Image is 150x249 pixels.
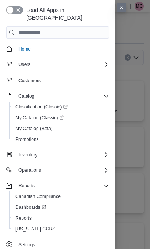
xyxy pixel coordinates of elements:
[18,152,37,158] span: Inventory
[15,136,39,142] span: Promotions
[9,224,112,234] button: [US_STATE] CCRS
[12,135,109,144] span: Promotions
[3,149,112,160] button: Inventory
[12,124,56,133] a: My Catalog (Beta)
[18,183,35,189] span: Reports
[3,59,112,70] button: Users
[15,150,109,159] span: Inventory
[12,224,58,234] a: [US_STATE] CCRS
[15,44,109,54] span: Home
[15,75,109,85] span: Customers
[18,93,34,99] span: Catalog
[3,43,112,54] button: Home
[18,167,41,173] span: Operations
[9,134,112,145] button: Promotions
[12,135,42,144] a: Promotions
[15,215,32,221] span: Reports
[15,181,109,190] span: Reports
[18,61,30,68] span: Users
[15,226,55,232] span: [US_STATE] CCRS
[12,213,109,223] span: Reports
[3,75,112,86] button: Customers
[12,102,71,112] a: Classification (Classic)
[15,193,61,200] span: Canadian Compliance
[9,213,112,224] button: Reports
[12,192,109,201] span: Canadian Compliance
[18,78,41,84] span: Customers
[12,203,109,212] span: Dashboards
[15,125,53,132] span: My Catalog (Beta)
[9,112,112,123] a: My Catalog (Classic)
[15,76,44,85] a: Customers
[12,203,49,212] a: Dashboards
[12,213,35,223] a: Reports
[3,165,112,176] button: Operations
[3,180,112,191] button: Reports
[3,91,112,102] button: Catalog
[15,44,34,54] a: Home
[18,242,35,248] span: Settings
[15,91,109,101] span: Catalog
[9,191,112,202] button: Canadian Compliance
[15,104,68,110] span: Classification (Classic)
[15,60,33,69] button: Users
[9,123,112,134] button: My Catalog (Beta)
[18,46,31,52] span: Home
[15,166,44,175] button: Operations
[15,115,64,121] span: My Catalog (Classic)
[12,224,109,234] span: Washington CCRS
[23,6,109,22] span: Load All Apps in [GEOGRAPHIC_DATA]
[12,113,109,122] span: My Catalog (Classic)
[15,150,40,159] button: Inventory
[15,91,37,101] button: Catalog
[15,204,46,210] span: Dashboards
[15,181,38,190] button: Reports
[15,60,109,69] span: Users
[12,124,109,133] span: My Catalog (Beta)
[9,102,112,112] a: Classification (Classic)
[9,202,112,213] a: Dashboards
[12,113,67,122] a: My Catalog (Classic)
[12,102,109,112] span: Classification (Classic)
[117,3,126,12] button: Close this dialog
[12,192,64,201] a: Canadian Compliance
[15,166,109,175] span: Operations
